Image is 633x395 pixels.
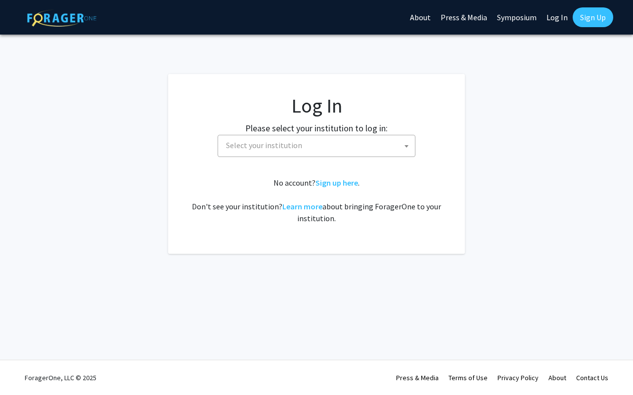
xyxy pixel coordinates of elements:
div: No account? . Don't see your institution? about bringing ForagerOne to your institution. [188,177,445,224]
a: Press & Media [396,373,439,382]
a: Terms of Use [449,373,488,382]
div: ForagerOne, LLC © 2025 [25,360,96,395]
h1: Log In [188,94,445,118]
a: Privacy Policy [497,373,539,382]
img: ForagerOne Logo [27,9,96,27]
span: Select your institution [218,135,415,157]
span: Select your institution [226,140,302,150]
a: Contact Us [576,373,608,382]
a: Sign Up [573,7,613,27]
label: Please select your institution to log in: [245,121,388,135]
span: Select your institution [222,135,415,156]
a: Sign up here [316,178,358,188]
a: About [548,373,566,382]
a: Learn more about bringing ForagerOne to your institution [282,201,322,211]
